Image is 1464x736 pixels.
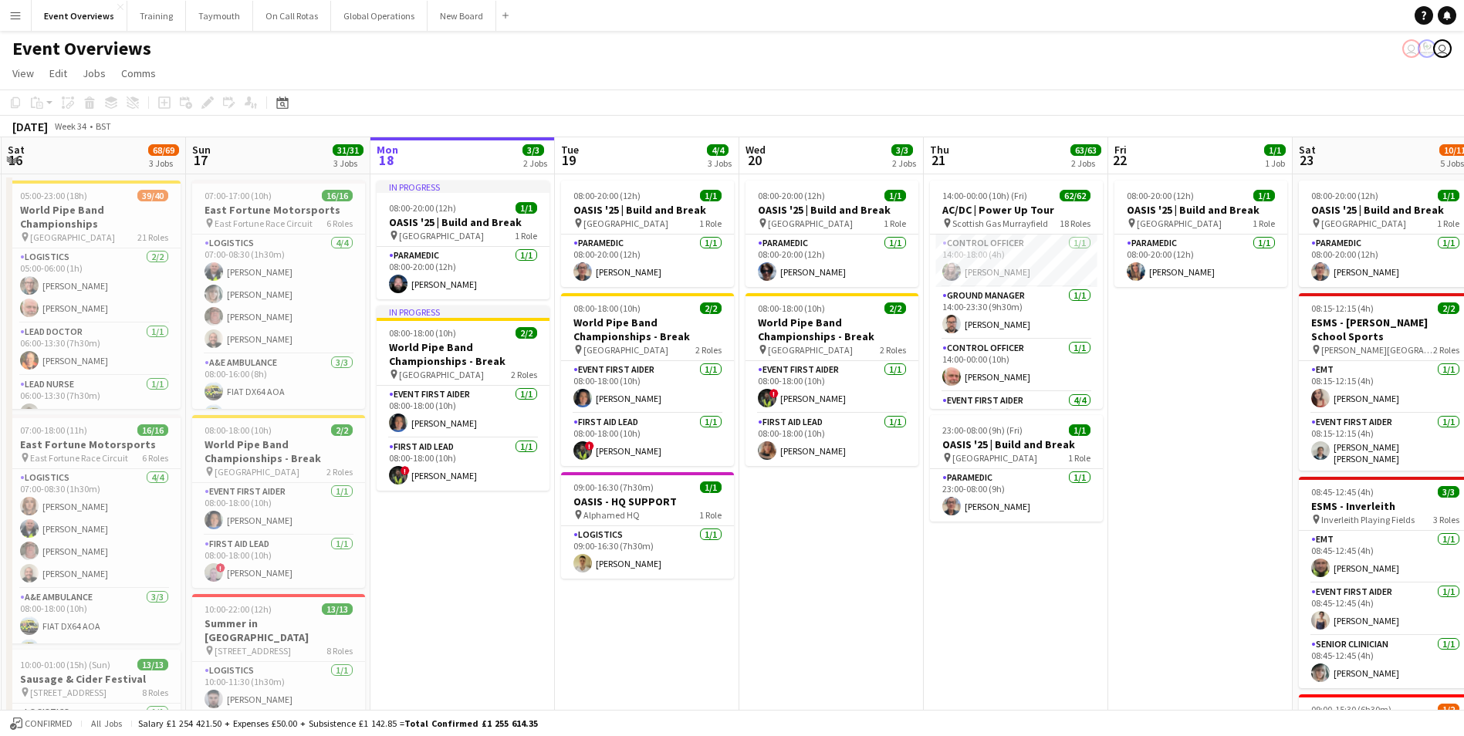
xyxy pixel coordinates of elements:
[32,1,127,31] button: Event Overviews
[96,120,111,132] div: BST
[43,63,73,83] a: Edit
[404,717,538,729] span: Total Confirmed £1 255 614.35
[12,37,151,60] h1: Event Overviews
[138,717,538,729] div: Salary £1 254 421.50 + Expenses £50.00 + Subsistence £1 142.85 =
[121,66,156,80] span: Comms
[12,66,34,80] span: View
[83,66,106,80] span: Jobs
[331,1,428,31] button: Global Operations
[76,63,112,83] a: Jobs
[49,66,67,80] span: Edit
[51,120,90,132] span: Week 34
[25,718,73,729] span: Confirmed
[1418,39,1436,58] app-user-avatar: Operations Manager
[253,1,331,31] button: On Call Rotas
[1433,39,1452,58] app-user-avatar: Operations Team
[6,63,40,83] a: View
[8,715,75,732] button: Confirmed
[186,1,253,31] button: Taymouth
[88,717,125,729] span: All jobs
[12,119,48,134] div: [DATE]
[115,63,162,83] a: Comms
[428,1,496,31] button: New Board
[1402,39,1421,58] app-user-avatar: Operations Team
[127,1,186,31] button: Training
